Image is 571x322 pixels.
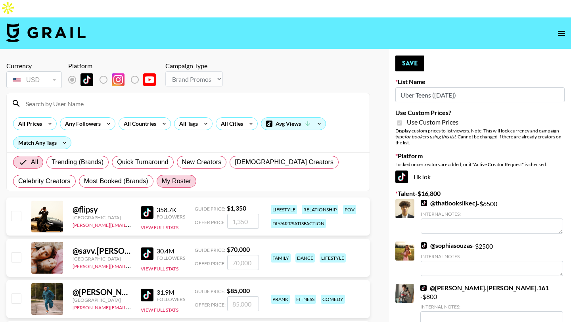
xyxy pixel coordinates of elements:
[271,253,291,263] div: family
[261,118,326,130] div: Avg Views
[421,199,477,207] a: @thatlookslikecj
[157,255,185,261] div: Followers
[141,307,178,313] button: View Full Stats
[141,289,153,301] img: TikTok
[195,302,226,308] span: Offer Price:
[227,296,259,311] input: 85,000
[6,62,62,70] div: Currency
[157,214,185,220] div: Followers
[421,199,563,234] div: - $ 6500
[52,157,103,167] span: Trending (Brands)
[31,157,38,167] span: All
[141,247,153,260] img: TikTok
[395,190,565,197] label: Talent - $ 16,800
[395,78,565,86] label: List Name
[302,205,338,214] div: relationship
[404,134,456,140] em: for bookers using this list
[295,253,315,263] div: dance
[13,118,44,130] div: All Prices
[162,176,191,186] span: My Roster
[227,287,250,294] strong: $ 85,000
[421,211,563,217] div: Internal Notes:
[227,255,259,270] input: 70,000
[321,295,345,304] div: comedy
[157,288,185,296] div: 31.9M
[174,118,199,130] div: All Tags
[271,205,297,214] div: lifestyle
[395,161,565,167] div: Locked once creators are added, or if "Active Creator Request" is checked.
[421,200,427,206] img: TikTok
[84,176,148,186] span: Most Booked (Brands)
[271,295,290,304] div: prank
[395,128,565,146] div: Display custom prices to list viewers. Note: This will lock currency and campaign type . Cannot b...
[420,284,549,292] a: @[PERSON_NAME].[PERSON_NAME].161
[227,214,259,229] input: 1,350
[157,247,185,255] div: 30.4M
[73,287,131,297] div: @ [PERSON_NAME].[PERSON_NAME]
[421,253,563,259] div: Internal Notes:
[21,97,365,110] input: Search by User Name
[73,262,190,269] a: [PERSON_NAME][EMAIL_ADDRESS][DOMAIN_NAME]
[227,204,246,212] strong: $ 1,350
[195,206,225,212] span: Guide Price:
[18,176,71,186] span: Celebrity Creators
[271,219,326,228] div: diy/art/satisfaction
[117,157,169,167] span: Quick Turnaround
[73,220,190,228] a: [PERSON_NAME][EMAIL_ADDRESS][DOMAIN_NAME]
[143,73,156,86] img: YouTube
[195,247,225,253] span: Guide Price:
[395,152,565,160] label: Platform
[73,303,190,310] a: [PERSON_NAME][EMAIL_ADDRESS][DOMAIN_NAME]
[407,118,458,126] span: Use Custom Prices
[227,245,250,253] strong: $ 70,000
[421,241,473,249] a: @sophiasouzas
[395,109,565,117] label: Use Custom Prices?
[141,266,178,272] button: View Full Stats
[395,171,565,183] div: TikTok
[295,295,316,304] div: fitness
[68,71,162,88] div: List locked to TikTok.
[157,296,185,302] div: Followers
[421,241,563,276] div: - $ 2500
[235,157,333,167] span: [DEMOGRAPHIC_DATA] Creators
[73,256,131,262] div: [GEOGRAPHIC_DATA]
[554,25,569,41] button: open drawer
[68,62,162,70] div: Platform
[73,297,131,303] div: [GEOGRAPHIC_DATA]
[6,23,86,42] img: Grail Talent
[157,206,185,214] div: 358.7K
[165,62,223,70] div: Campaign Type
[195,288,225,294] span: Guide Price:
[195,261,226,266] span: Offer Price:
[13,137,71,149] div: Match Any Tags
[182,157,222,167] span: New Creators
[395,56,424,71] button: Save
[421,242,427,249] img: TikTok
[73,215,131,220] div: [GEOGRAPHIC_DATA]
[73,205,131,215] div: @ flipsy
[320,253,346,263] div: lifestyle
[6,70,62,90] div: Currency is locked to USD
[420,304,563,310] div: Internal Notes:
[141,206,153,219] img: TikTok
[60,118,102,130] div: Any Followers
[141,224,178,230] button: View Full Stats
[420,285,427,291] img: TikTok
[119,118,158,130] div: All Countries
[216,118,245,130] div: All Cities
[395,171,408,183] img: TikTok
[343,205,356,214] div: pov
[112,73,125,86] img: Instagram
[195,219,226,225] span: Offer Price:
[8,73,60,87] div: USD
[73,246,131,256] div: @ savv.[PERSON_NAME]
[80,73,93,86] img: TikTok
